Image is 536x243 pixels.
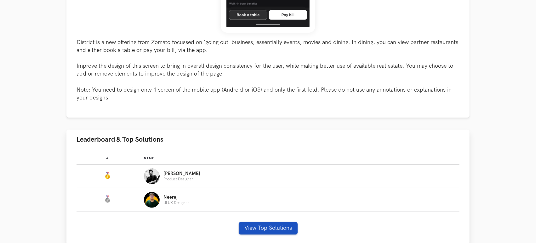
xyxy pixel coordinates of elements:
table: Leaderboard [77,151,459,212]
img: Gold Medal [104,172,111,179]
span: Name [144,156,154,160]
p: Neeraj [163,195,189,200]
p: District is a new offering from Zomato focussed on 'going out' business; essentially events, movi... [77,38,459,102]
span: Leaderboard & Top Solutions [77,135,163,144]
img: Profile photo [144,168,160,184]
p: Product Designer [163,177,200,181]
p: [PERSON_NAME] [163,171,200,176]
img: Profile photo [144,192,160,208]
button: Leaderboard & Top Solutions [66,130,470,150]
button: View Top Solutions [239,222,298,235]
span: # [106,156,109,160]
img: Silver Medal [104,195,111,203]
p: UI UX Designer [163,201,189,205]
